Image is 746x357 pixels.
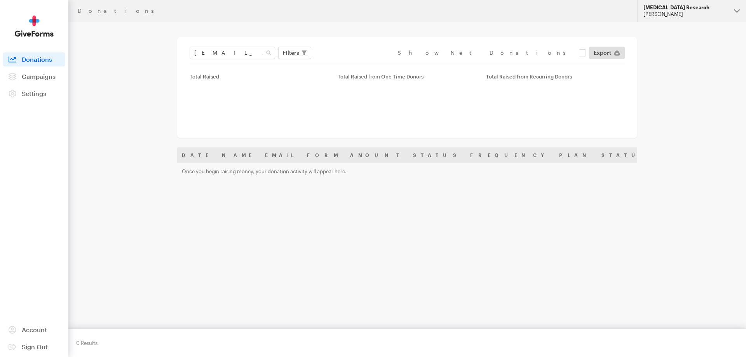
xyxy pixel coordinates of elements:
[22,343,48,350] span: Sign Out
[465,147,554,163] th: Frequency
[217,147,260,163] th: Name
[594,48,611,57] span: Export
[3,87,65,101] a: Settings
[76,337,98,349] div: 0 Results
[278,47,311,59] button: Filters
[554,147,654,163] th: Plan Status
[3,340,65,354] a: Sign Out
[260,147,302,163] th: Email
[3,323,65,337] a: Account
[190,73,328,80] div: Total Raised
[302,147,345,163] th: Form
[345,147,408,163] th: Amount
[3,70,65,84] a: Campaigns
[283,48,299,57] span: Filters
[190,47,275,59] input: Search Name & Email
[22,56,52,63] span: Donations
[15,16,54,37] img: GiveForms
[643,11,728,17] div: [PERSON_NAME]
[643,4,728,11] div: [MEDICAL_DATA] Research
[177,147,217,163] th: Date
[3,52,65,66] a: Donations
[589,47,625,59] a: Export
[22,73,56,80] span: Campaigns
[22,326,47,333] span: Account
[22,90,46,97] span: Settings
[338,73,476,80] div: Total Raised from One Time Donors
[486,73,625,80] div: Total Raised from Recurring Donors
[408,147,465,163] th: Status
